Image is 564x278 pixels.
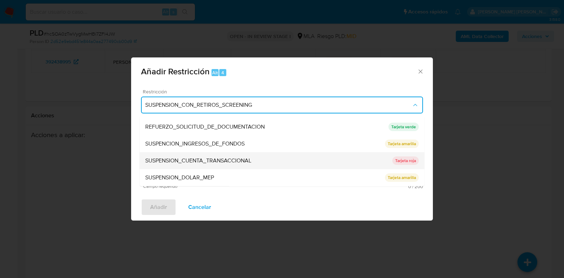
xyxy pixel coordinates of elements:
[385,140,419,148] p: Tarjeta amarilla
[388,123,419,131] p: Tarjeta verde
[145,101,412,109] span: SUSPENSION_CON_RETIROS_SCREENING
[179,199,220,216] button: Cancelar
[143,184,283,189] span: Campo requerido
[145,174,214,181] span: SUSPENSION_DOLAR_MEP
[385,174,419,182] p: Tarjeta amarilla
[283,184,423,189] span: Máximo 200 caracteres
[221,69,224,76] span: 4
[145,141,245,148] span: SUSPENCION_INGRESOS_DE_FONDOS
[392,157,419,165] p: Tarjeta roja
[145,157,251,165] span: SUSPENSION_CUENTA_TRANSACCIONAL
[143,89,425,94] span: Restricción
[145,124,265,131] span: REFUERZO_SOLICITUD_DE_DOCUMENTACION
[141,65,210,78] span: Añadir Restricción
[417,68,423,74] button: Cerrar ventana
[212,69,218,76] span: Alt
[141,97,423,113] button: Restriction
[188,199,211,215] span: Cancelar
